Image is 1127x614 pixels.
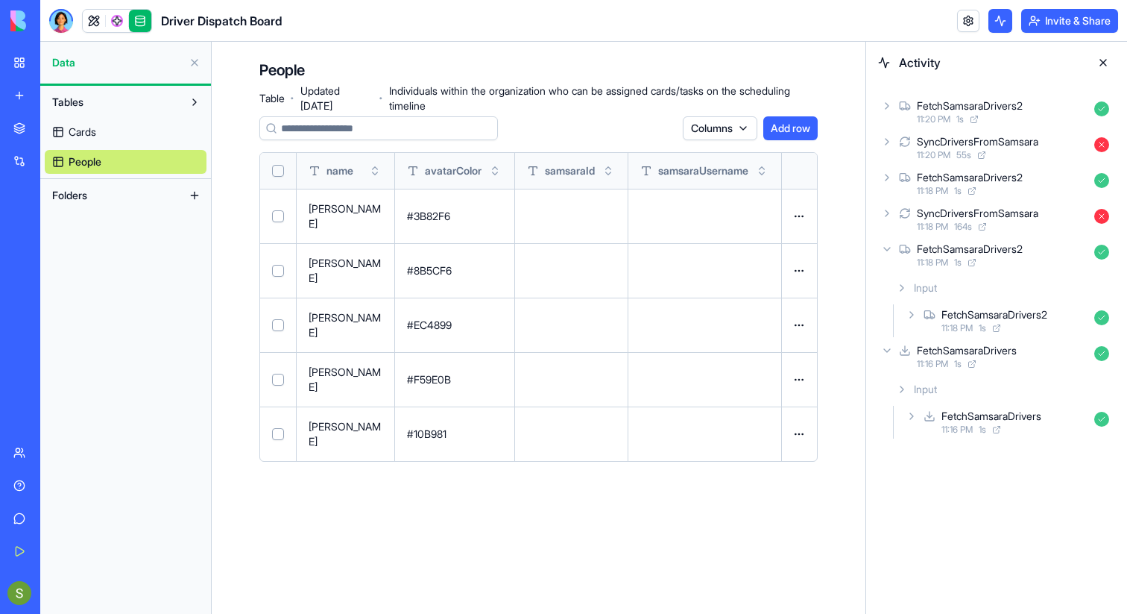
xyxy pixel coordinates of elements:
span: People [69,154,101,169]
span: Data [52,55,183,70]
span: 55 s [956,149,971,161]
div: SyncDriversFromSamsara [917,134,1038,149]
button: Tables [45,90,183,114]
span: 11:18 PM [917,221,948,233]
span: · [290,87,294,110]
span: Folders [52,188,87,203]
span: 1 s [979,424,986,436]
span: samsaraUsername [658,163,748,178]
span: 11:16 PM [941,424,973,436]
a: People [45,150,206,174]
button: Columns [683,116,757,140]
span: 1 s [954,257,962,269]
p: #3B82F6 [407,209,502,224]
button: Toggle sort [367,163,382,178]
h4: People [259,60,305,81]
div: FetchSamsaraDrivers2 [917,170,1023,185]
div: SyncDriversFromSamsara [917,206,1038,221]
span: Updated [DATE] [300,84,373,113]
button: Add row [763,116,818,140]
span: 11:18 PM [917,185,948,197]
span: 1 s [979,322,986,334]
span: 11:20 PM [917,149,950,161]
button: Open menu [787,368,811,392]
span: · [379,87,383,110]
a: Cards [45,120,206,144]
span: 1 s [954,358,962,370]
p: #F59E0B [407,372,502,387]
button: Select row [272,428,284,440]
span: 11:18 PM [941,322,973,334]
span: Driver Dispatch Board [161,12,282,30]
div: FetchSamsaraDrivers2 [917,242,1023,257]
span: Cards [69,125,96,140]
p: [PERSON_NAME] [309,365,382,395]
span: Activity [899,54,1082,72]
button: Folders [45,184,183,207]
button: Toggle sort [487,163,502,178]
button: Toggle sort [754,163,769,178]
span: 11:18 PM [917,257,948,269]
span: 1 s [956,113,964,125]
span: Tables [52,95,83,110]
span: name [326,163,353,178]
span: 11:16 PM [917,358,948,370]
p: [PERSON_NAME] [309,419,382,449]
button: Select row [272,319,284,331]
button: Open menu [787,422,811,446]
button: Open menu [787,204,811,228]
button: Select all [272,165,284,177]
img: ACg8ocK9JPRjOcsm6uMoh0e0Z083GXjcZiioBk1D4UXhYOgZOTnM=s96-c [7,581,31,605]
button: Select row [272,265,284,277]
p: #10B981 [407,427,502,442]
p: [PERSON_NAME] [309,256,382,286]
span: avatarColor [425,163,482,178]
div: FetchSamsaraDrivers2 [941,307,1047,322]
img: logo [10,10,103,31]
span: Table [259,91,284,106]
button: Open menu [787,259,811,283]
span: 164 s [954,221,972,233]
button: Open menu [787,313,811,337]
p: #8B5CF6 [407,263,502,278]
span: samsaraId [545,163,595,178]
div: FetchSamsaraDrivers2 [917,98,1023,113]
span: 1 s [954,185,962,197]
div: FetchSamsaraDrivers [917,343,1017,358]
p: [PERSON_NAME] [309,310,382,340]
div: FetchSamsaraDrivers [941,409,1041,424]
button: Select row [272,210,284,222]
button: Select row [272,374,284,386]
span: 11:20 PM [917,113,950,125]
button: Toggle sort [601,163,616,178]
button: Invite & Share [1021,9,1118,33]
span: Input [914,382,937,397]
p: [PERSON_NAME] [309,201,382,231]
span: Input [914,281,937,295]
p: #EC4899 [407,318,502,333]
span: Individuals within the organization who can be assigned cards/tasks on the scheduling timeline [389,84,818,113]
